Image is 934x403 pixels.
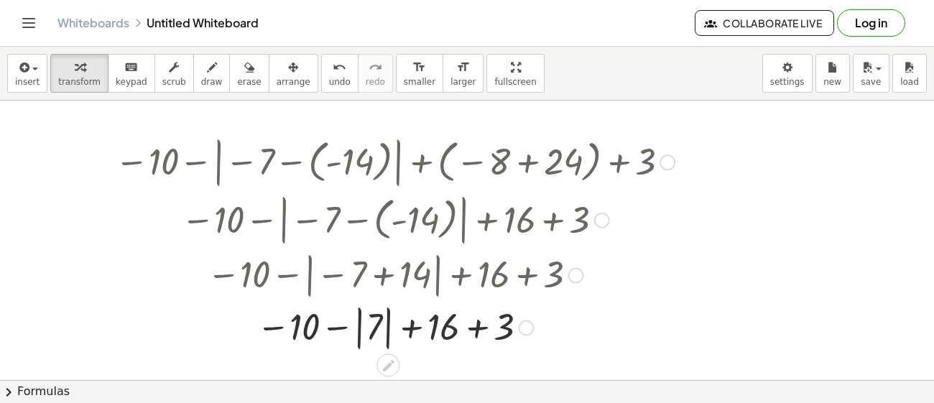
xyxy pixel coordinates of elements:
span: save [861,77,881,87]
i: format_size [456,59,470,76]
i: undo [333,59,346,76]
button: Collaborate Live [695,10,834,36]
span: transform [58,77,101,87]
button: Toggle navigation [17,11,40,34]
span: redo [366,77,385,87]
span: Collaborate Live [707,17,822,29]
span: undo [329,77,351,87]
button: keyboardkeypad [108,54,155,93]
button: transform [50,54,108,93]
i: format_size [412,59,426,76]
span: keypad [116,77,147,87]
button: Log in [837,9,905,37]
span: settings [770,77,805,87]
button: erase [229,54,269,93]
button: undoundo [321,54,359,93]
button: redoredo [358,54,393,93]
button: settings [762,54,813,93]
span: larger [450,77,476,87]
button: format_sizesmaller [396,54,443,93]
button: save [853,54,889,93]
i: redo [369,59,382,76]
span: scrub [162,77,186,87]
button: fullscreen [486,54,544,93]
div: Edit math [376,354,399,377]
button: scrub [154,54,194,93]
span: smaller [404,77,435,87]
span: new [823,77,841,87]
i: keyboard [124,59,138,76]
button: arrange [269,54,318,93]
button: insert [7,54,47,93]
span: load [900,77,919,87]
button: new [815,54,850,93]
a: Whiteboards [57,16,129,30]
button: draw [193,54,231,93]
button: load [892,54,927,93]
span: arrange [277,77,310,87]
span: erase [237,77,261,87]
button: format_sizelarger [443,54,484,93]
span: fullscreen [494,77,536,87]
span: insert [15,77,40,87]
span: draw [201,77,223,87]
